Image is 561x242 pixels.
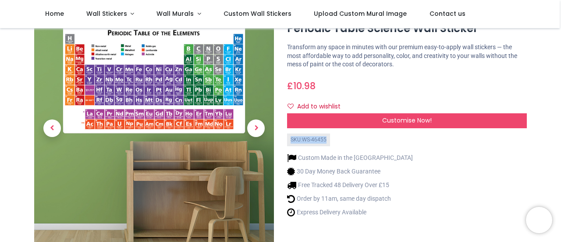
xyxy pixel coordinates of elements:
[287,21,527,36] h1: Periodic Table Science Wall Sticker
[287,99,348,114] button: Add to wishlistAdd to wishlist
[287,167,413,176] li: 30 Day Money Back Guarantee
[224,9,291,18] span: Custom Wall Stickers
[288,103,294,109] i: Add to wishlist
[247,119,265,137] span: Next
[287,181,413,190] li: Free Tracked 48 Delivery Over £15
[430,9,465,18] span: Contact us
[86,9,127,18] span: Wall Stickers
[156,9,194,18] span: Wall Murals
[287,194,413,203] li: Order by 11am, same day dispatch
[238,52,274,204] a: Next
[526,207,552,233] iframe: Brevo live chat
[287,79,316,92] span: £
[43,119,61,137] span: Previous
[314,9,407,18] span: Upload Custom Mural Image
[45,9,64,18] span: Home
[287,134,330,146] div: SKU: WS-46455
[287,153,413,163] li: Custom Made in the [GEOGRAPHIC_DATA]
[34,52,70,204] a: Previous
[382,116,432,125] span: Customise Now!
[293,79,316,92] span: 10.98
[287,208,413,217] li: Express Delivery Available
[287,43,527,69] p: Transform any space in minutes with our premium easy-to-apply wall stickers — the most affordable...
